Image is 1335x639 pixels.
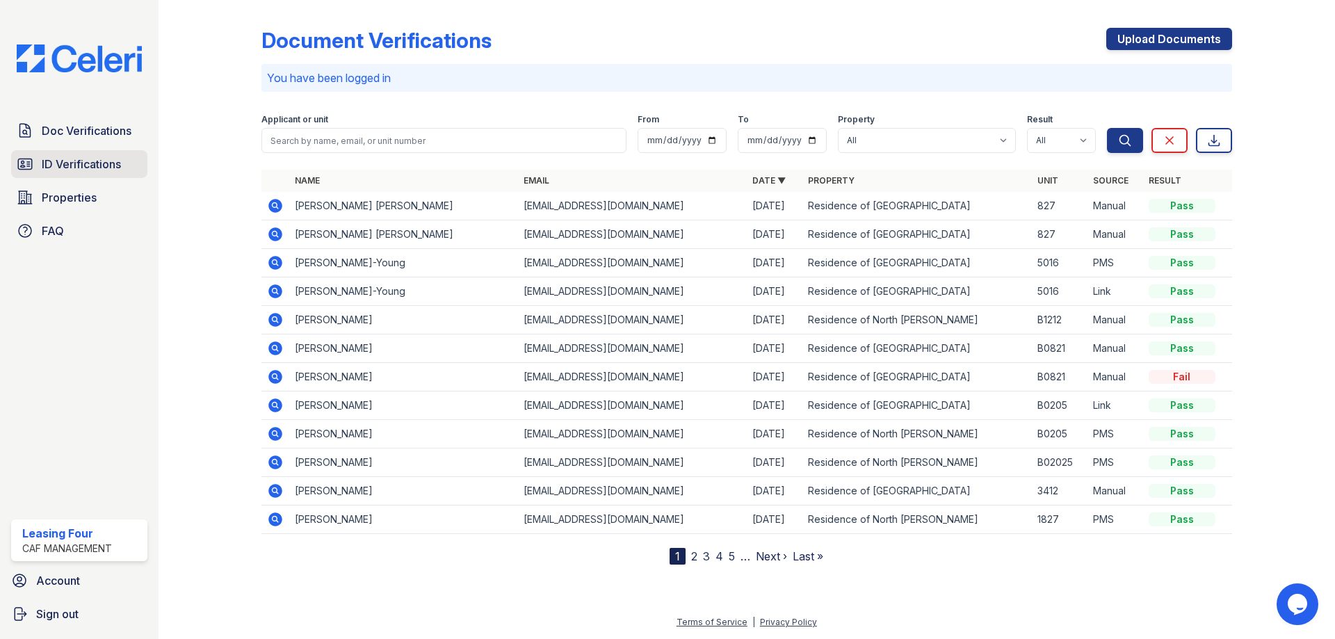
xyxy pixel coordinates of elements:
td: [DATE] [747,277,802,306]
a: Source [1093,175,1128,186]
td: [EMAIL_ADDRESS][DOMAIN_NAME] [518,220,747,249]
td: Residence of [GEOGRAPHIC_DATA] [802,477,1031,505]
td: Residence of [GEOGRAPHIC_DATA] [802,277,1031,306]
td: [EMAIL_ADDRESS][DOMAIN_NAME] [518,334,747,363]
a: Date ▼ [752,175,786,186]
div: | [752,617,755,627]
a: Doc Verifications [11,117,147,145]
td: 5016 [1032,277,1087,306]
td: Residence of North [PERSON_NAME] [802,306,1031,334]
td: [DATE] [747,505,802,534]
a: Unit [1037,175,1058,186]
td: B1212 [1032,306,1087,334]
span: Doc Verifications [42,122,131,139]
td: B0205 [1032,391,1087,420]
td: PMS [1087,249,1143,277]
td: 827 [1032,192,1087,220]
td: [PERSON_NAME] [PERSON_NAME] [289,192,518,220]
td: [DATE] [747,192,802,220]
td: Manual [1087,363,1143,391]
td: Residence of North [PERSON_NAME] [802,505,1031,534]
label: Result [1027,114,1053,125]
label: To [738,114,749,125]
td: [EMAIL_ADDRESS][DOMAIN_NAME] [518,448,747,477]
td: [EMAIL_ADDRESS][DOMAIN_NAME] [518,477,747,505]
td: Manual [1087,477,1143,505]
a: Privacy Policy [760,617,817,627]
div: Pass [1149,455,1215,469]
td: [PERSON_NAME] [289,448,518,477]
td: Residence of [GEOGRAPHIC_DATA] [802,249,1031,277]
div: Pass [1149,313,1215,327]
div: Pass [1149,284,1215,298]
td: [DATE] [747,363,802,391]
div: Pass [1149,341,1215,355]
a: Upload Documents [1106,28,1232,50]
td: PMS [1087,420,1143,448]
td: [PERSON_NAME] [289,363,518,391]
a: Account [6,567,153,594]
td: 827 [1032,220,1087,249]
div: Pass [1149,227,1215,241]
label: From [638,114,659,125]
div: Pass [1149,484,1215,498]
a: 3 [703,549,710,563]
img: CE_Logo_Blue-a8612792a0a2168367f1c8372b55b34899dd931a85d93a1a3d3e32e68fde9ad4.png [6,45,153,72]
td: Link [1087,277,1143,306]
a: Property [808,175,855,186]
td: Link [1087,391,1143,420]
div: Leasing Four [22,525,112,542]
td: [EMAIL_ADDRESS][DOMAIN_NAME] [518,420,747,448]
td: Manual [1087,306,1143,334]
span: Properties [42,189,97,206]
td: [EMAIL_ADDRESS][DOMAIN_NAME] [518,306,747,334]
td: [EMAIL_ADDRESS][DOMAIN_NAME] [518,277,747,306]
div: Pass [1149,427,1215,441]
a: ID Verifications [11,150,147,178]
td: Manual [1087,192,1143,220]
td: [DATE] [747,249,802,277]
a: Name [295,175,320,186]
td: [DATE] [747,477,802,505]
a: Next › [756,549,787,563]
span: ID Verifications [42,156,121,172]
div: Pass [1149,512,1215,526]
td: Residence of [GEOGRAPHIC_DATA] [802,391,1031,420]
td: [EMAIL_ADDRESS][DOMAIN_NAME] [518,505,747,534]
td: [DATE] [747,306,802,334]
p: You have been logged in [267,70,1227,86]
td: [PERSON_NAME] [289,391,518,420]
a: FAQ [11,217,147,245]
div: Pass [1149,199,1215,213]
td: B0205 [1032,420,1087,448]
span: FAQ [42,223,64,239]
a: 4 [715,549,723,563]
a: Sign out [6,600,153,628]
span: … [741,548,750,565]
a: Last » [793,549,823,563]
td: PMS [1087,448,1143,477]
a: Email [524,175,549,186]
td: [DATE] [747,220,802,249]
a: Result [1149,175,1181,186]
td: B0821 [1032,363,1087,391]
td: Residence of North [PERSON_NAME] [802,448,1031,477]
div: Pass [1149,398,1215,412]
label: Applicant or unit [261,114,328,125]
td: [PERSON_NAME]-Young [289,249,518,277]
td: Manual [1087,220,1143,249]
td: [EMAIL_ADDRESS][DOMAIN_NAME] [518,192,747,220]
td: Residence of [GEOGRAPHIC_DATA] [802,363,1031,391]
div: Document Verifications [261,28,492,53]
div: 1 [670,548,686,565]
td: Residence of [GEOGRAPHIC_DATA] [802,334,1031,363]
td: 1827 [1032,505,1087,534]
a: 2 [691,549,697,563]
span: Sign out [36,606,79,622]
td: Residence of North [PERSON_NAME] [802,420,1031,448]
td: 5016 [1032,249,1087,277]
td: [EMAIL_ADDRESS][DOMAIN_NAME] [518,391,747,420]
td: [EMAIL_ADDRESS][DOMAIN_NAME] [518,363,747,391]
td: Residence of [GEOGRAPHIC_DATA] [802,192,1031,220]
